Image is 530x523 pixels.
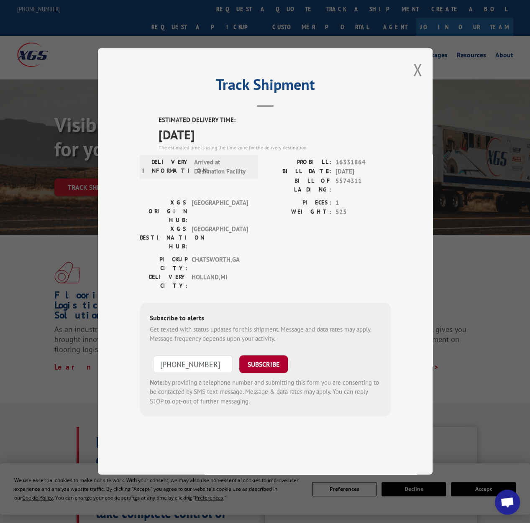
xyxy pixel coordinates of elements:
[265,198,331,208] label: PIECES:
[140,255,187,273] label: PICKUP CITY:
[191,198,248,225] span: [GEOGRAPHIC_DATA]
[191,255,248,273] span: CHATSWORTH , GA
[159,125,391,144] span: [DATE]
[142,158,189,176] label: DELIVERY INFORMATION:
[153,355,233,373] input: Phone Number
[265,167,331,177] label: BILL DATE:
[265,176,331,194] label: BILL OF LADING:
[335,208,391,217] span: 525
[335,158,391,167] span: 16331864
[140,79,391,94] h2: Track Shipment
[159,116,391,125] label: ESTIMATED DELIVERY TIME:
[159,144,391,151] div: The estimated time is using the time zone for the delivery destination.
[150,325,381,344] div: Get texted with status updates for this shipment. Message and data rates may apply. Message frequ...
[140,198,187,225] label: XGS ORIGIN HUB:
[150,378,381,406] div: by providing a telephone number and submitting this form you are consenting to be contacted by SM...
[265,208,331,217] label: WEIGHT:
[140,225,187,251] label: XGS DESTINATION HUB:
[265,158,331,167] label: PROBILL:
[335,198,391,208] span: 1
[191,273,248,290] span: HOLLAND , MI
[335,176,391,194] span: 5574311
[150,313,381,325] div: Subscribe to alerts
[191,225,248,251] span: [GEOGRAPHIC_DATA]
[239,355,288,373] button: SUBSCRIBE
[194,158,250,176] span: Arrived at Destination Facility
[495,490,520,515] div: Open chat
[413,59,422,81] button: Close modal
[335,167,391,177] span: [DATE]
[150,378,164,386] strong: Note:
[140,273,187,290] label: DELIVERY CITY:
